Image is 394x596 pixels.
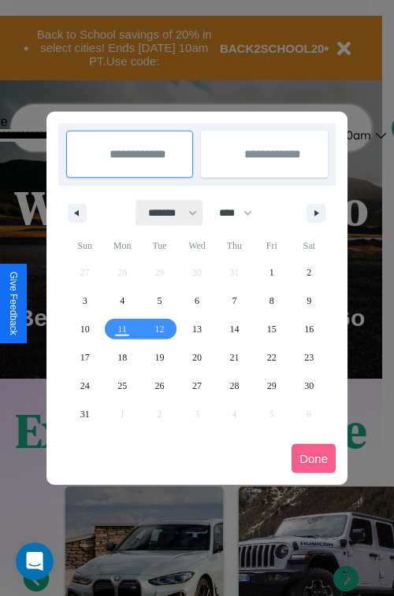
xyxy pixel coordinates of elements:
span: 28 [229,372,239,400]
span: 23 [304,343,314,372]
span: 2 [307,258,311,287]
span: 7 [232,287,236,315]
span: Fri [253,233,290,258]
span: 27 [192,372,202,400]
button: 24 [66,372,103,400]
span: 16 [304,315,314,343]
button: 5 [141,287,178,315]
button: 22 [253,343,290,372]
button: 7 [216,287,253,315]
span: 29 [267,372,277,400]
span: 26 [155,372,165,400]
span: 22 [267,343,277,372]
span: 20 [192,343,202,372]
span: 12 [155,315,165,343]
span: 14 [229,315,239,343]
button: 25 [103,372,140,400]
button: 21 [216,343,253,372]
button: 27 [178,372,215,400]
span: 8 [269,287,274,315]
span: Wed [178,233,215,258]
span: 15 [267,315,277,343]
button: 11 [103,315,140,343]
button: 2 [291,258,328,287]
span: 13 [192,315,202,343]
button: 19 [141,343,178,372]
span: 10 [80,315,90,343]
button: 8 [253,287,290,315]
button: 10 [66,315,103,343]
button: 15 [253,315,290,343]
button: 23 [291,343,328,372]
button: 28 [216,372,253,400]
span: Tue [141,233,178,258]
button: 6 [178,287,215,315]
span: 24 [80,372,90,400]
button: 30 [291,372,328,400]
button: 20 [178,343,215,372]
button: 14 [216,315,253,343]
span: 9 [307,287,311,315]
button: 9 [291,287,328,315]
button: 1 [253,258,290,287]
button: 12 [141,315,178,343]
span: 1 [269,258,274,287]
span: Mon [103,233,140,258]
span: 19 [155,343,165,372]
button: 16 [291,315,328,343]
span: 3 [83,287,87,315]
button: 18 [103,343,140,372]
span: Sun [66,233,103,258]
span: Sat [291,233,328,258]
button: 26 [141,372,178,400]
button: 29 [253,372,290,400]
button: 17 [66,343,103,372]
button: 31 [66,400,103,428]
span: 17 [80,343,90,372]
span: 30 [304,372,314,400]
span: Thu [216,233,253,258]
span: 31 [80,400,90,428]
span: 5 [158,287,162,315]
button: 4 [103,287,140,315]
span: 25 [117,372,127,400]
button: 13 [178,315,215,343]
button: 3 [66,287,103,315]
button: Done [292,444,336,473]
span: 4 [120,287,125,315]
div: Give Feedback [8,272,19,335]
iframe: Intercom live chat [16,542,54,580]
span: 11 [117,315,127,343]
span: 21 [229,343,239,372]
span: 18 [117,343,127,372]
span: 6 [195,287,199,315]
